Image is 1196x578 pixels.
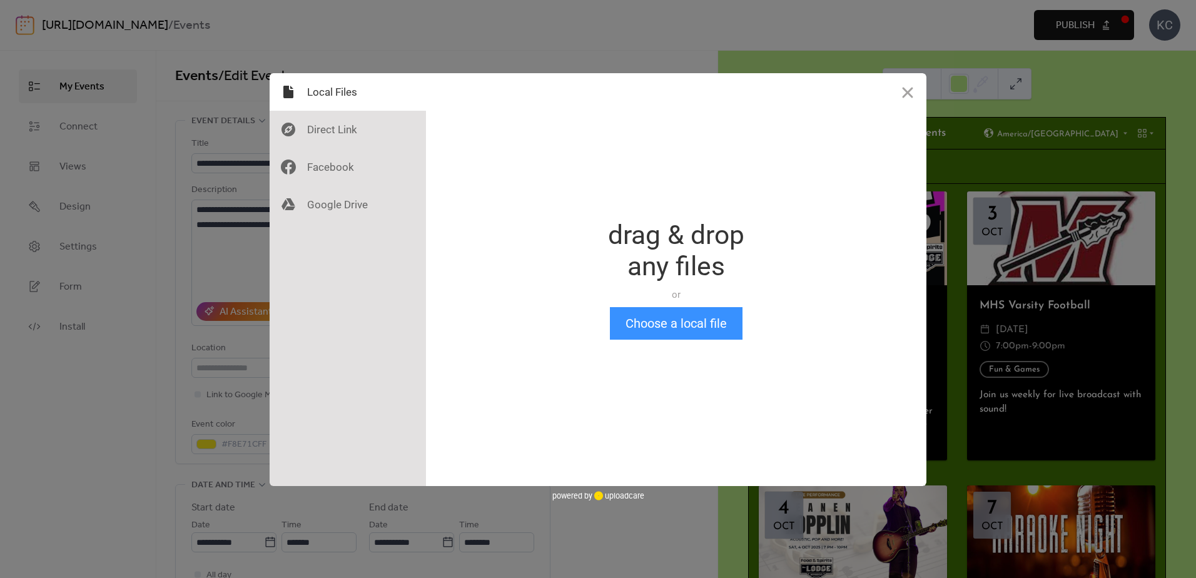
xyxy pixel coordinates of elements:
div: Google Drive [270,186,426,223]
div: powered by [552,486,644,505]
div: Facebook [270,148,426,186]
div: Local Files [270,73,426,111]
button: Close [889,73,926,111]
div: drag & drop any files [608,220,744,282]
button: Choose a local file [610,307,742,340]
a: uploadcare [592,491,644,500]
div: Direct Link [270,111,426,148]
div: or [608,288,744,301]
